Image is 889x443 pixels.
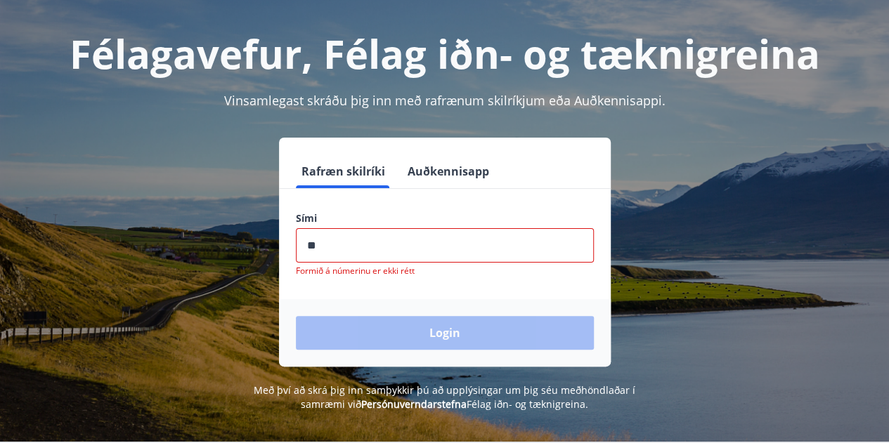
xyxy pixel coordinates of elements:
[224,92,666,109] span: Vinsamlegast skráðu þig inn með rafrænum skilríkjum eða Auðkennisappi.
[296,211,594,225] label: Sími
[296,265,594,277] p: Formið á númerinu er ekki rétt
[17,27,872,80] h1: Félagavefur, Félag iðn- og tæknigreina
[296,154,391,188] button: Rafræn skilríki
[254,383,635,411] span: Með því að skrá þig inn samþykkir þú að upplýsingar um þig séu meðhöndlaðar í samræmi við Félag i...
[361,397,467,411] a: Persónuverndarstefna
[402,154,495,188] button: Auðkennisapp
